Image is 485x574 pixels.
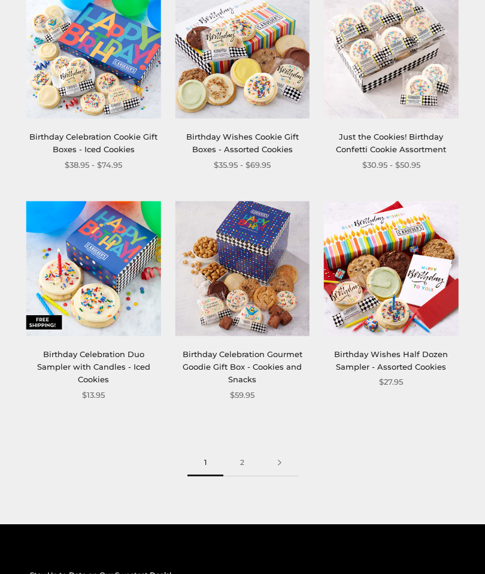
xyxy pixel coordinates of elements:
[82,389,105,401] span: $13.95
[65,159,122,171] span: $38.95 - $74.95
[187,449,223,476] span: 1
[261,449,298,476] a: Next page
[336,132,446,154] a: Just the Cookies! Birthday Confetti Cookie Assortment
[186,132,299,154] a: Birthday Wishes Cookie Gift Boxes - Assorted Cookies
[10,528,124,564] iframe: Sign Up via Text for Offers
[29,132,157,154] a: Birthday Celebration Cookie Gift Boxes - Iced Cookies
[379,376,403,388] span: $27.95
[26,201,160,336] img: Birthday Celebration Duo Sampler with Candles - Iced Cookies
[362,159,420,171] span: $30.95 - $50.95
[214,159,271,171] span: $35.95 - $69.95
[37,349,150,385] a: Birthday Celebration Duo Sampler with Candles - Iced Cookies
[223,449,261,476] a: 2
[334,349,448,371] a: Birthday Wishes Half Dozen Sampler - Assorted Cookies
[183,349,302,385] a: Birthday Celebration Gourmet Goodie Gift Box - Cookies and Snacks
[324,201,458,336] img: Birthday Wishes Half Dozen Sampler - Assorted Cookies
[175,201,310,336] img: Birthday Celebration Gourmet Goodie Gift Box - Cookies and Snacks
[230,389,254,401] span: $59.95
